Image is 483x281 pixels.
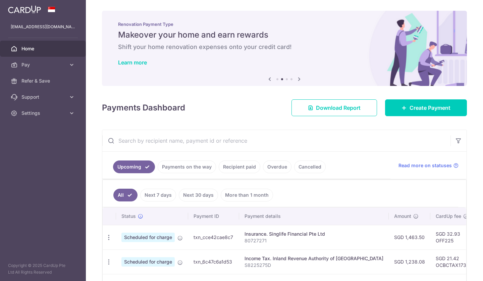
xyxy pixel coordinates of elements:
a: Recipient paid [219,160,260,173]
a: Download Report [291,99,377,116]
div: Insurance. Singlife Financial Pte Ltd [245,231,383,237]
span: Scheduled for charge [121,257,175,267]
td: txn_6c47c6a1d53 [188,249,239,274]
td: SGD 1,463.50 [389,225,430,249]
a: All [113,189,138,201]
a: Cancelled [294,160,326,173]
iframe: Opens a widget where you can find more information [440,261,476,278]
a: Read more on statuses [398,162,459,169]
p: Renovation Payment Type [118,21,451,27]
td: SGD 21.42 OCBCTAX173 [430,249,474,274]
span: Support [21,94,66,100]
input: Search by recipient name, payment id or reference [102,130,450,151]
h4: Payments Dashboard [102,102,185,114]
a: Create Payment [385,99,467,116]
img: CardUp [8,5,41,13]
span: CardUp fee [436,213,461,220]
a: More than 1 month [221,189,273,201]
a: Upcoming [113,160,155,173]
span: Pay [21,61,66,68]
td: SGD 1,238.08 [389,249,430,274]
a: Next 30 days [179,189,218,201]
span: Status [121,213,136,220]
a: Payments on the way [158,160,216,173]
span: Read more on statuses [398,162,452,169]
a: Next 7 days [140,189,176,201]
span: Home [21,45,66,52]
td: SGD 32.93 OFF225 [430,225,474,249]
td: txn_cce42cae8c7 [188,225,239,249]
span: Settings [21,110,66,116]
a: Overdue [263,160,291,173]
h5: Makeover your home and earn rewards [118,30,451,40]
h6: Shift your home renovation expenses onto your credit card! [118,43,451,51]
span: Create Payment [410,104,450,112]
span: Amount [394,213,411,220]
p: [EMAIL_ADDRESS][DOMAIN_NAME] [11,24,75,30]
p: S8225275D [245,262,383,269]
span: Refer & Save [21,78,66,84]
span: Download Report [316,104,361,112]
th: Payment ID [188,207,239,225]
img: Renovation banner [102,11,467,86]
a: Learn more [118,59,147,66]
div: Income Tax. Inland Revenue Authority of [GEOGRAPHIC_DATA] [245,255,383,262]
span: Scheduled for charge [121,233,175,242]
th: Payment details [239,207,389,225]
p: 80727271 [245,237,383,244]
